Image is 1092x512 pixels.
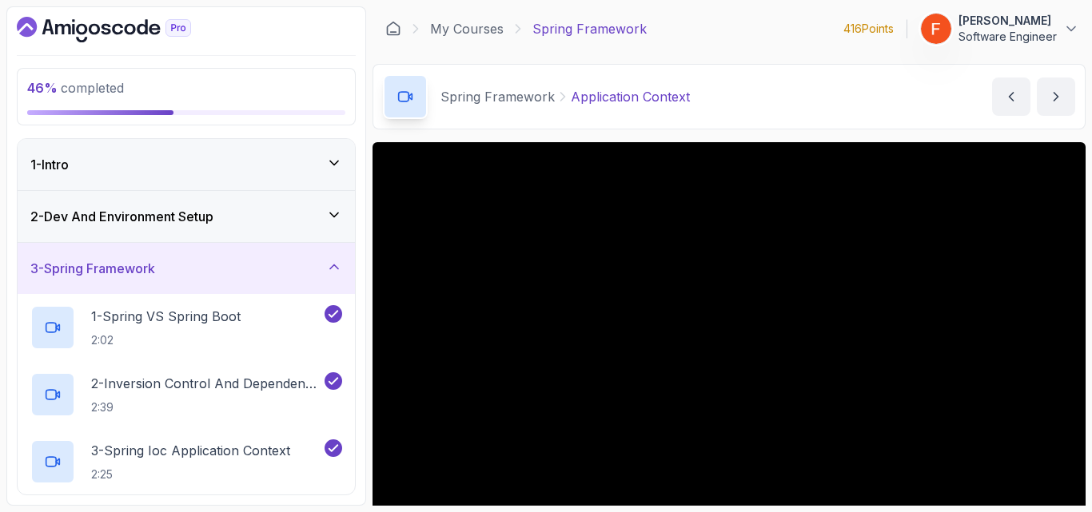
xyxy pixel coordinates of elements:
p: [PERSON_NAME] [958,13,1057,29]
button: 2-Dev And Environment Setup [18,191,355,242]
span: 46 % [27,80,58,96]
img: user profile image [921,14,951,44]
a: My Courses [430,19,504,38]
p: Software Engineer [958,29,1057,45]
span: completed [27,80,124,96]
button: 1-Intro [18,139,355,190]
p: 2:02 [91,332,241,348]
p: 416 Points [843,21,894,37]
p: Spring Framework [440,87,555,106]
button: 3-Spring Framework [18,243,355,294]
button: 3-Spring Ioc Application Context2:25 [30,439,342,484]
p: 3 - Spring Ioc Application Context [91,441,290,460]
p: 2:25 [91,466,290,482]
button: previous content [992,77,1030,116]
h3: 3 - Spring Framework [30,259,155,278]
p: 2 - Inversion Control And Dependency Injection [91,374,321,393]
p: Application Context [571,87,690,106]
p: Spring Framework [532,19,647,38]
button: 2-Inversion Control And Dependency Injection2:39 [30,372,342,417]
button: user profile image[PERSON_NAME]Software Engineer [920,13,1079,45]
a: Dashboard [17,17,228,42]
h3: 2 - Dev And Environment Setup [30,207,213,226]
button: 1-Spring VS Spring Boot2:02 [30,305,342,350]
h3: 1 - Intro [30,155,69,174]
p: 2:39 [91,399,321,415]
button: next content [1037,77,1075,116]
p: 1 - Spring VS Spring Boot [91,307,241,326]
a: Dashboard [385,21,401,37]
